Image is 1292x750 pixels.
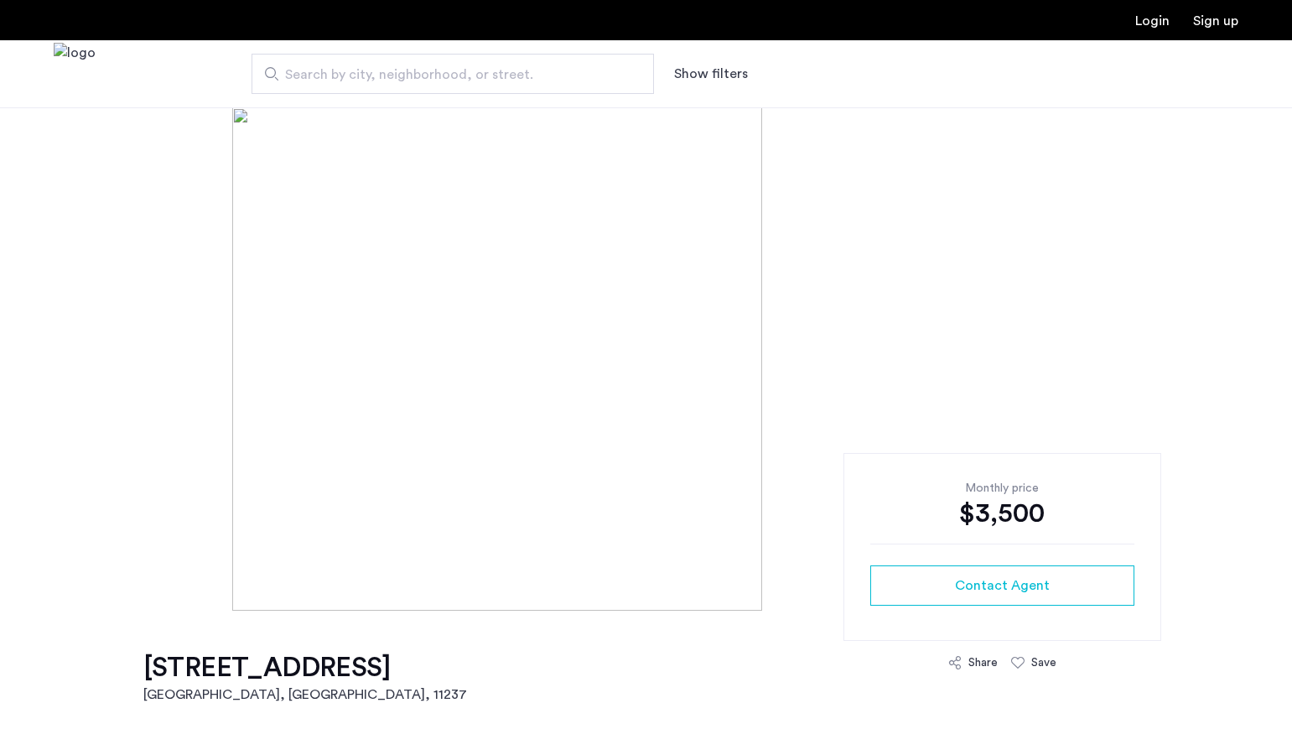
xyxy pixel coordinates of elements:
div: Monthly price [870,480,1134,497]
button: button [870,565,1134,606]
button: Show or hide filters [674,64,748,84]
div: $3,500 [870,497,1134,530]
div: Save [1031,654,1056,671]
img: [object%20Object] [232,107,1059,611]
a: Cazamio Logo [54,43,96,106]
h1: [STREET_ADDRESS] [143,651,467,685]
input: Apartment Search [252,54,654,94]
h2: [GEOGRAPHIC_DATA], [GEOGRAPHIC_DATA] , 11237 [143,685,467,705]
span: Search by city, neighborhood, or street. [285,65,607,85]
img: logo [54,43,96,106]
span: Contact Agent [955,576,1050,596]
a: Registration [1193,14,1238,28]
a: [STREET_ADDRESS][GEOGRAPHIC_DATA], [GEOGRAPHIC_DATA], 11237 [143,651,467,705]
a: Login [1135,14,1170,28]
div: Share [968,654,998,671]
